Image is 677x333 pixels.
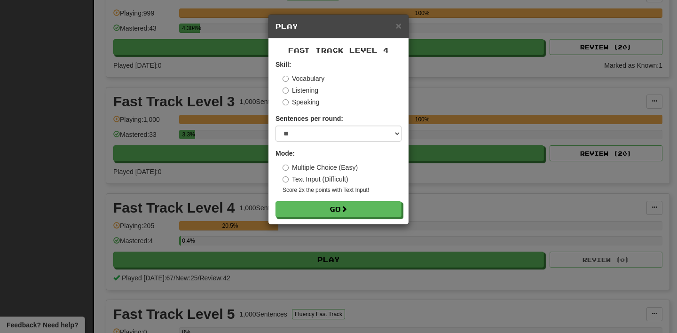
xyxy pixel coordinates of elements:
[283,186,401,194] small: Score 2x the points with Text Input !
[276,201,401,217] button: Go
[276,114,343,123] label: Sentences per round:
[283,74,324,83] label: Vocabulary
[283,86,318,95] label: Listening
[276,22,401,31] h5: Play
[283,165,289,171] input: Multiple Choice (Easy)
[288,46,389,54] span: Fast Track Level 4
[283,87,289,94] input: Listening
[276,150,295,157] strong: Mode:
[283,99,289,105] input: Speaking
[283,163,358,172] label: Multiple Choice (Easy)
[283,76,289,82] input: Vocabulary
[283,97,319,107] label: Speaking
[283,174,348,184] label: Text Input (Difficult)
[396,20,401,31] span: ×
[396,21,401,31] button: Close
[276,61,291,68] strong: Skill:
[283,176,289,182] input: Text Input (Difficult)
